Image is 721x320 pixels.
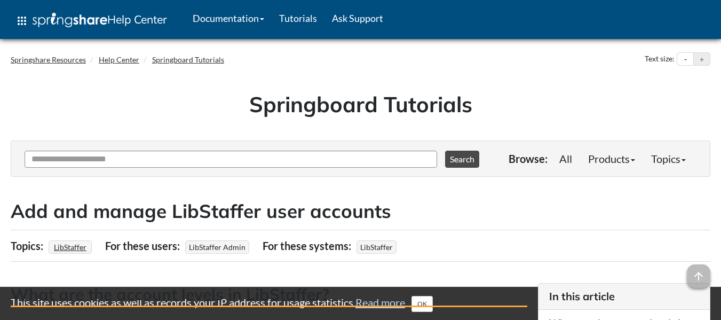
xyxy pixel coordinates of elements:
span: Help Center [107,12,167,26]
span: arrow_upward [687,264,710,288]
a: Tutorials [272,5,324,32]
a: arrow_upward [687,266,710,278]
a: All [551,148,580,169]
button: Decrease text size [677,53,693,66]
h1: Springboard Tutorials [19,89,702,119]
div: For these systems: [263,236,354,256]
a: apps Help Center [8,5,175,37]
a: Springboard Tutorials [152,55,224,64]
a: Topics [643,148,694,169]
div: For these users: [105,236,183,256]
h2: Add and manage LibStaffer user accounts [11,198,710,224]
p: Browse: [509,151,548,166]
a: Products [580,148,643,169]
button: Increase text size [694,53,710,66]
div: Topics: [11,236,46,256]
span: apps [15,14,28,27]
div: Text size: [643,52,677,66]
a: Ask Support [324,5,391,32]
a: LibStaffer [52,239,88,255]
h3: In this article [549,289,699,304]
a: Help Center [99,55,139,64]
span: LibStaffer Admin [185,240,249,254]
a: Springshare Resources [11,55,86,64]
span: LibStaffer [356,240,397,254]
a: Documentation [185,5,272,32]
button: Search [445,151,479,168]
img: Springshare [33,13,107,27]
h3: What are the account levels in LibStaffer? [11,283,527,307]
